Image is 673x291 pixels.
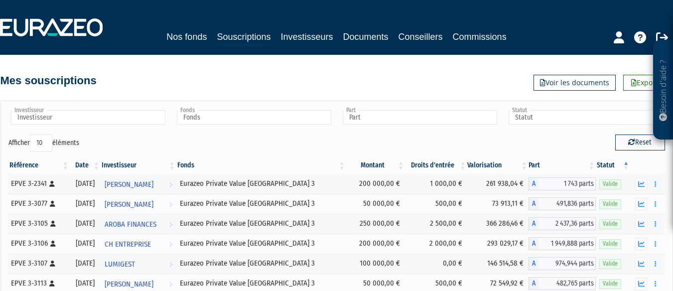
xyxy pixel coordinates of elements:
[180,238,343,249] div: Eurazeo Private Value [GEOGRAPHIC_DATA] 3
[180,258,343,269] div: Eurazeo Private Value [GEOGRAPHIC_DATA] 3
[599,279,621,289] span: Valide
[599,199,621,209] span: Valide
[180,178,343,189] div: Eurazeo Private Value [GEOGRAPHIC_DATA] 3
[50,241,56,247] i: [Français] Personne physique
[534,75,616,91] a: Voir les documents
[280,30,333,44] a: Investisseurs
[529,217,538,230] span: A
[50,261,55,267] i: [Français] Personne physique
[11,238,66,249] div: EPVE 3-3106
[105,235,151,254] span: CH ENTREPRISE
[166,30,207,44] a: Nos fonds
[467,157,529,174] th: Valorisation: activer pour trier la colonne par ordre croissant
[105,215,156,234] span: AROBA FINANCES
[529,237,538,250] span: A
[169,215,172,234] i: Voir l'investisseur
[105,175,153,194] span: [PERSON_NAME]
[529,157,596,174] th: Part: activer pour trier la colonne par ordre croissant
[529,177,538,190] span: A
[346,157,405,174] th: Montant: activer pour trier la colonne par ordre croissant
[73,258,97,269] div: [DATE]
[11,178,66,189] div: EPVE 3-2341
[399,30,443,44] a: Conseillers
[101,174,176,194] a: [PERSON_NAME]
[529,197,596,210] div: A - Eurazeo Private Value Europe 3
[30,135,52,151] select: Afficheréléments
[615,135,665,150] button: Reset
[8,157,70,174] th: Référence : activer pour trier la colonne par ordre croissant
[538,237,596,250] span: 1 949,888 parts
[658,45,669,135] p: Besoin d'aide ?
[169,235,172,254] i: Voir l'investisseur
[405,234,467,254] td: 2 000,00 €
[73,178,97,189] div: [DATE]
[538,197,596,210] span: 491,836 parts
[529,277,596,290] div: A - Eurazeo Private Value Europe 3
[11,198,66,209] div: EPVE 3-3077
[101,157,176,174] th: Investisseur: activer pour trier la colonne par ordre croissant
[538,217,596,230] span: 2 437,36 parts
[11,218,66,229] div: EPVE 3-3105
[169,175,172,194] i: Voir l'investisseur
[529,237,596,250] div: A - Eurazeo Private Value Europe 3
[49,281,55,287] i: [Français] Personne physique
[405,214,467,234] td: 2 500,00 €
[105,255,135,274] span: LUMIGEST
[180,218,343,229] div: Eurazeo Private Value [GEOGRAPHIC_DATA] 3
[176,157,346,174] th: Fonds: activer pour trier la colonne par ordre croissant
[599,219,621,229] span: Valide
[50,221,56,227] i: [Français] Personne physique
[73,238,97,249] div: [DATE]
[73,278,97,289] div: [DATE]
[343,30,389,44] a: Documents
[529,257,596,270] div: A - Eurazeo Private Value Europe 3
[529,257,538,270] span: A
[73,218,97,229] div: [DATE]
[599,259,621,269] span: Valide
[529,217,596,230] div: A - Eurazeo Private Value Europe 3
[101,254,176,274] a: LUMIGEST
[11,278,66,289] div: EPVE 3-3113
[405,174,467,194] td: 1 000,00 €
[467,174,529,194] td: 261 938,04 €
[0,75,97,87] h4: Mes souscriptions
[467,254,529,274] td: 146 514,58 €
[101,214,176,234] a: AROBA FINANCES
[50,201,55,207] i: [Français] Personne physique
[346,214,405,234] td: 250 000,00 €
[346,194,405,214] td: 50 000,00 €
[8,135,79,151] label: Afficher éléments
[599,179,621,189] span: Valide
[101,234,176,254] a: CH ENTREPRISE
[101,194,176,214] a: [PERSON_NAME]
[217,30,270,45] a: Souscriptions
[538,257,596,270] span: 974,944 parts
[346,174,405,194] td: 200 000,00 €
[538,277,596,290] span: 482,765 parts
[70,157,101,174] th: Date: activer pour trier la colonne par ordre croissant
[346,234,405,254] td: 200 000,00 €
[596,157,630,174] th: Statut : activer pour trier la colonne par ordre d&eacute;croissant
[180,278,343,289] div: Eurazeo Private Value [GEOGRAPHIC_DATA] 3
[529,277,538,290] span: A
[346,254,405,274] td: 100 000,00 €
[180,198,343,209] div: Eurazeo Private Value [GEOGRAPHIC_DATA] 3
[467,194,529,214] td: 73 913,11 €
[405,157,467,174] th: Droits d'entrée: activer pour trier la colonne par ordre croissant
[405,194,467,214] td: 500,00 €
[169,255,172,274] i: Voir l'investisseur
[169,195,172,214] i: Voir l'investisseur
[529,197,538,210] span: A
[538,177,596,190] span: 1 743 parts
[453,30,507,44] a: Commissions
[11,258,66,269] div: EPVE 3-3107
[49,181,55,187] i: [Français] Personne physique
[467,234,529,254] td: 293 029,17 €
[405,254,467,274] td: 0,00 €
[73,198,97,209] div: [DATE]
[623,75,673,91] a: Exporter
[529,177,596,190] div: A - Eurazeo Private Value Europe 3
[599,239,621,249] span: Valide
[105,195,153,214] span: [PERSON_NAME]
[467,214,529,234] td: 366 286,46 €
